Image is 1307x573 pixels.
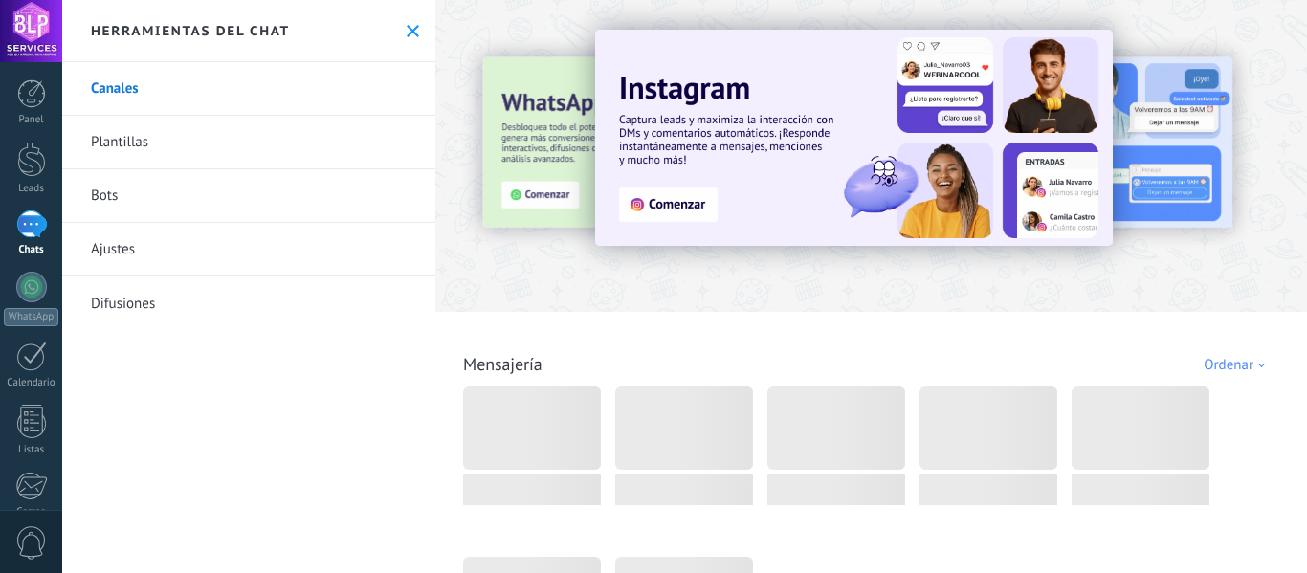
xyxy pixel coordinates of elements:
a: Bots [62,169,435,223]
div: Calendario [4,377,59,389]
a: Ajustes [62,223,435,276]
div: Correo [4,506,59,518]
div: Leads [4,183,59,195]
a: Difusiones [62,276,435,330]
div: Panel [4,114,59,126]
h2: Herramientas del chat [91,22,290,39]
div: Chats [4,244,59,256]
a: Plantillas [62,116,435,169]
img: Slide 1 [595,30,1113,246]
div: Listas [4,444,59,456]
a: Canales [62,62,435,116]
div: WhatsApp [4,308,58,326]
div: Ordenar [1204,356,1272,374]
